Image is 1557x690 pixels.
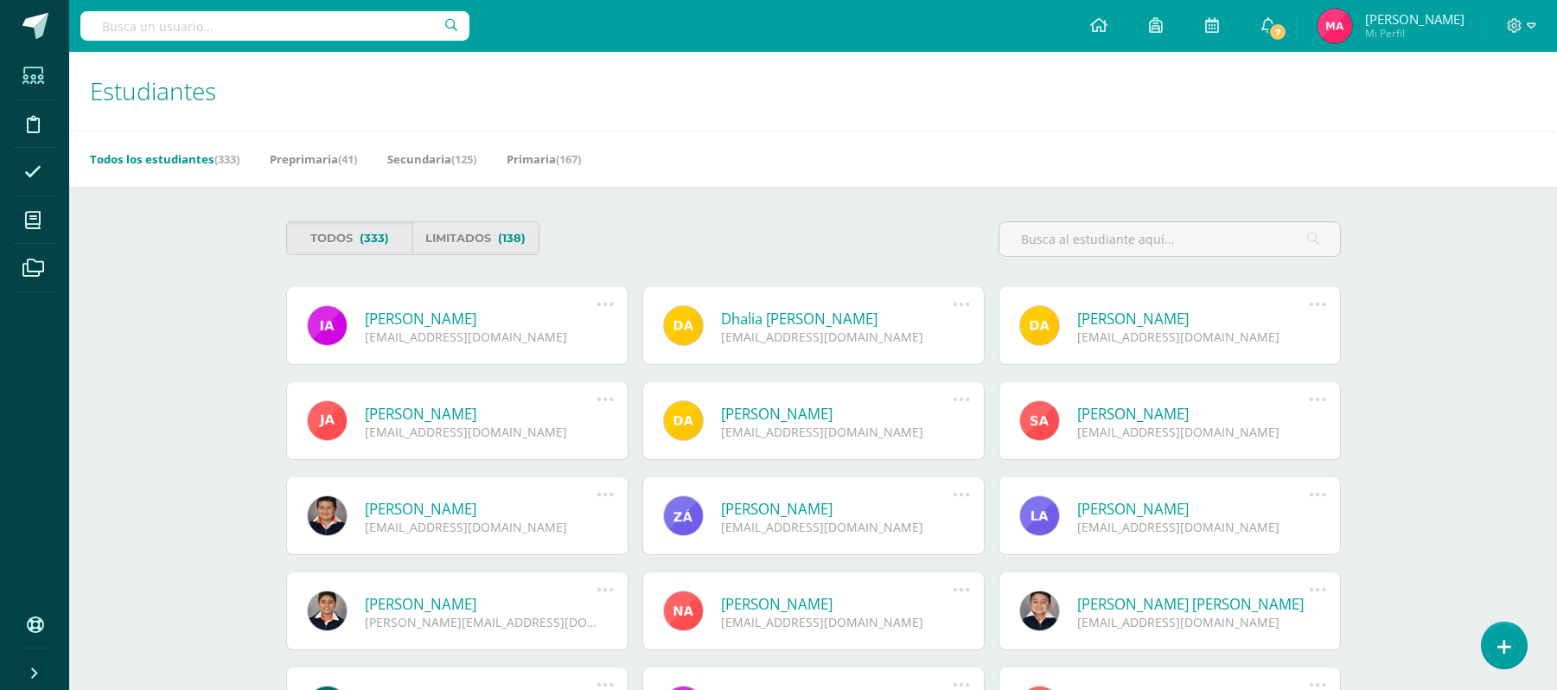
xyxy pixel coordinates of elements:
[1077,404,1310,424] a: [PERSON_NAME]
[365,329,597,345] div: [EMAIL_ADDRESS][DOMAIN_NAME]
[721,519,954,535] div: [EMAIL_ADDRESS][DOMAIN_NAME]
[365,404,597,424] a: [PERSON_NAME]
[365,614,597,630] div: [PERSON_NAME][EMAIL_ADDRESS][DOMAIN_NAME]
[360,222,389,254] span: (333)
[1077,329,1310,345] div: [EMAIL_ADDRESS][DOMAIN_NAME]
[365,594,597,614] a: [PERSON_NAME]
[999,222,1340,256] input: Busca al estudiante aquí...
[412,221,539,255] a: Limitados(138)
[1077,309,1310,329] a: [PERSON_NAME]
[451,151,476,167] span: (125)
[90,74,216,107] span: Estudiantes
[365,424,597,440] div: [EMAIL_ADDRESS][DOMAIN_NAME]
[286,221,413,255] a: Todos(333)
[1077,424,1310,440] div: [EMAIL_ADDRESS][DOMAIN_NAME]
[721,614,954,630] div: [EMAIL_ADDRESS][DOMAIN_NAME]
[1318,9,1352,43] img: e1424e2d79dd695755660daaca2de6f7.png
[1077,519,1310,535] div: [EMAIL_ADDRESS][DOMAIN_NAME]
[1268,22,1287,42] span: 7
[721,594,954,614] a: [PERSON_NAME]
[1365,26,1464,41] span: Mi Perfil
[556,151,581,167] span: (167)
[721,329,954,345] div: [EMAIL_ADDRESS][DOMAIN_NAME]
[387,145,476,173] a: Secundaria(125)
[90,145,239,173] a: Todos los estudiantes(333)
[1077,499,1310,519] a: [PERSON_NAME]
[1077,614,1310,630] div: [EMAIL_ADDRESS][DOMAIN_NAME]
[270,145,357,173] a: Preprimaria(41)
[365,519,597,535] div: [EMAIL_ADDRESS][DOMAIN_NAME]
[338,151,357,167] span: (41)
[214,151,239,167] span: (333)
[721,404,954,424] a: [PERSON_NAME]
[498,222,526,254] span: (138)
[365,309,597,329] a: [PERSON_NAME]
[507,145,581,173] a: Primaria(167)
[1365,10,1464,28] span: [PERSON_NAME]
[721,424,954,440] div: [EMAIL_ADDRESS][DOMAIN_NAME]
[721,499,954,519] a: [PERSON_NAME]
[80,11,469,41] input: Busca un usuario...
[721,309,954,329] a: Dhalia [PERSON_NAME]
[365,499,597,519] a: [PERSON_NAME]
[1077,594,1310,614] a: [PERSON_NAME] [PERSON_NAME]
